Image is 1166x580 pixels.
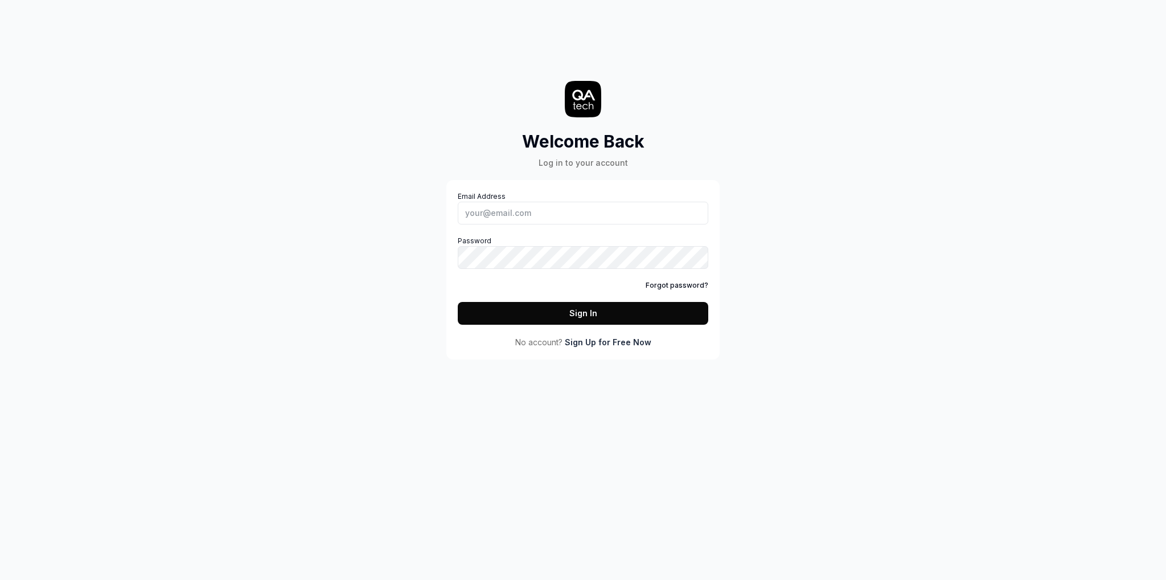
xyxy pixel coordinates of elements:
[458,246,708,269] input: Password
[565,336,651,348] a: Sign Up for Free Now
[522,157,644,169] div: Log in to your account
[458,302,708,325] button: Sign In
[458,236,708,269] label: Password
[522,129,644,154] h2: Welcome Back
[458,202,708,224] input: Email Address
[515,336,563,348] span: No account?
[458,191,708,224] label: Email Address
[646,280,708,291] a: Forgot password?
